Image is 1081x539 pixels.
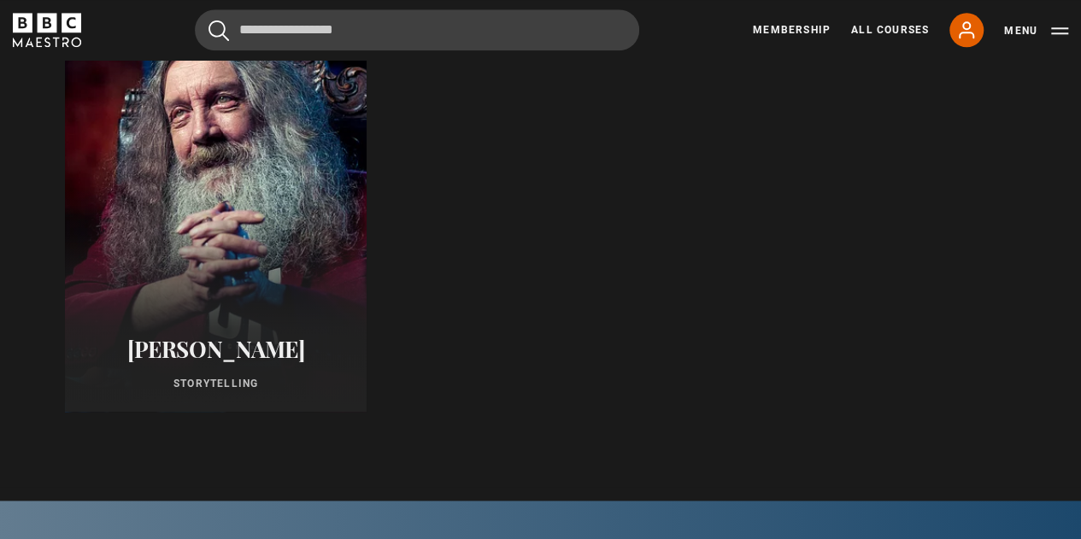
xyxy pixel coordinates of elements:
input: Search [195,9,639,50]
button: Toggle navigation [1004,22,1068,39]
button: Submit the search query [209,20,229,41]
a: [PERSON_NAME] Storytelling [65,2,367,412]
h2: [PERSON_NAME] [85,336,346,362]
a: Membership [753,22,831,38]
a: All Courses [851,22,929,38]
svg: BBC Maestro [13,13,81,47]
p: Storytelling [85,376,346,391]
